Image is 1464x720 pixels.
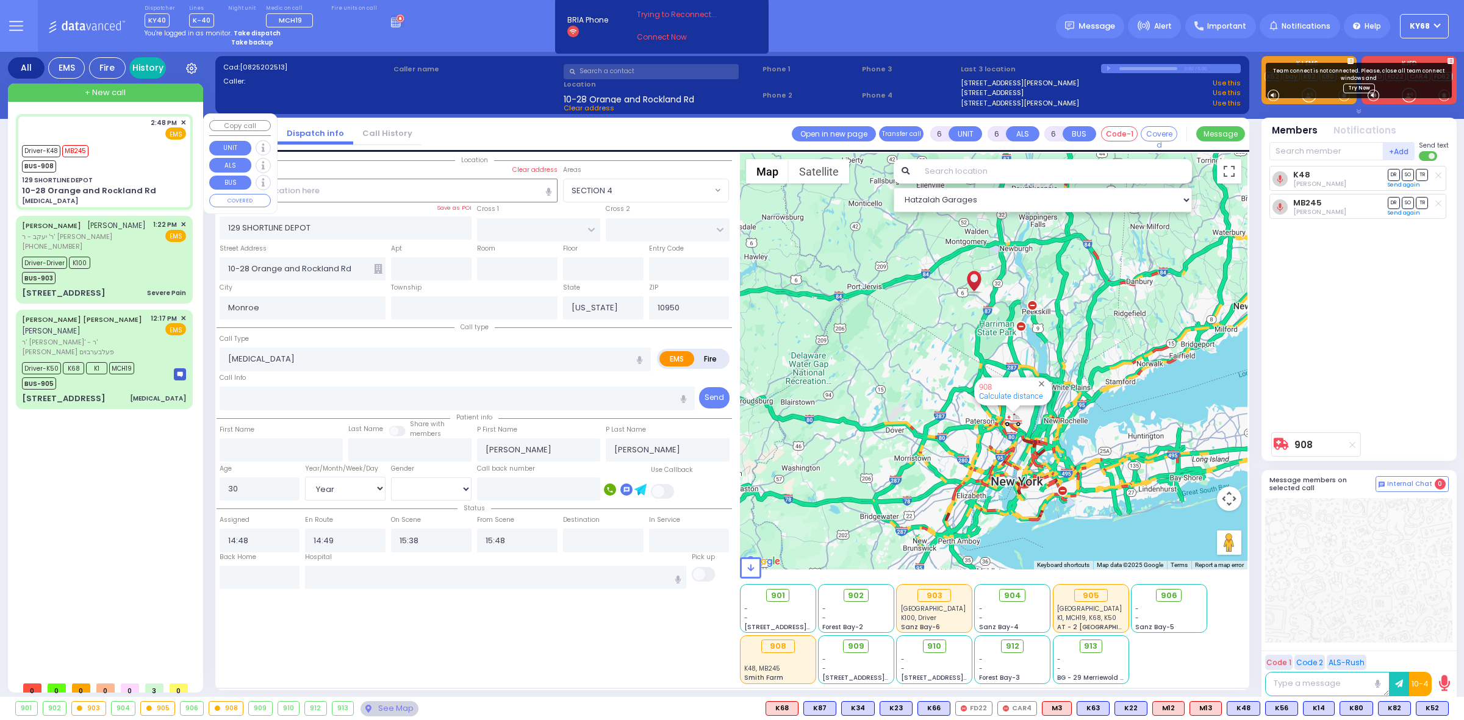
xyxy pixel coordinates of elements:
[1362,60,1457,69] label: KJFD
[563,244,578,254] label: Floor
[240,62,287,72] span: [0825202513]
[1388,169,1400,180] span: DR
[147,288,186,298] div: Severe Pain
[563,179,730,202] span: SECTION 4
[170,683,188,693] span: 0
[305,464,386,474] div: Year/Month/Week/Day
[151,118,177,127] span: 2:48 PM
[1294,655,1325,670] button: Code 2
[22,257,67,269] span: Driver-Driver
[181,118,186,128] span: ✕
[189,5,214,12] label: Lines
[437,204,472,212] label: Save as POI
[63,362,84,374] span: K68
[744,673,783,682] span: Smith Farm
[692,552,715,562] label: Pick up
[22,272,56,284] span: BUS-903
[48,18,129,34] img: Logo
[223,76,390,87] label: Caller:
[181,702,204,715] div: 906
[1114,701,1147,716] div: BLS
[279,15,302,25] span: MCH19
[1343,84,1375,93] a: Try Now
[997,701,1037,716] div: CAR4
[961,64,1100,74] label: Last 3 location
[85,87,126,99] span: + New call
[1416,197,1428,209] span: TR
[145,683,163,693] span: 3
[961,705,967,711] img: red-radio-icon.svg
[1227,701,1260,716] div: BLS
[22,221,81,230] a: [PERSON_NAME]
[901,655,905,664] span: -
[89,57,126,79] div: Fire
[153,220,177,229] span: 1:22 PM
[1265,72,1282,81] a: K52
[1036,378,1047,390] button: Close
[744,604,748,613] span: -
[209,141,251,155] button: UNIT
[305,552,332,562] label: Hospital
[1400,14,1449,38] button: ky68
[659,351,695,366] label: EMS
[1269,476,1376,492] h5: Message members on selected call
[979,655,983,664] span: -
[789,159,849,184] button: Show satellite imagery
[762,90,858,101] span: Phone 2
[410,429,441,438] span: members
[374,264,382,274] span: Other building occupants
[917,589,951,602] div: 903
[901,622,940,632] span: Sanz Bay-6
[220,283,232,293] label: City
[1409,672,1432,696] button: 10-4
[87,220,146,230] span: [PERSON_NAME]
[564,103,614,113] span: Clear address
[743,554,783,569] img: Google
[694,351,728,366] label: Fire
[841,701,875,716] div: BLS
[1227,701,1260,716] div: K48
[1114,701,1147,716] div: K22
[72,683,90,693] span: 0
[220,179,558,202] input: Search location here
[8,57,45,79] div: All
[1376,476,1449,492] button: Internal Chat 0
[1388,197,1400,209] span: DR
[1293,170,1310,179] a: K48
[901,613,936,622] span: K100, Driver
[762,64,858,74] span: Phone 1
[1074,589,1108,602] div: 905
[391,464,414,474] label: Gender
[22,337,146,357] span: ר' [PERSON_NAME]' - ר' [PERSON_NAME] פעלבערבוים
[1057,604,1122,613] span: Lenox Hill Hospital
[220,373,246,383] label: Call Info
[1293,207,1346,216] span: Israel Melnicke
[96,683,115,693] span: 0
[477,244,495,254] label: Room
[22,287,106,299] div: [STREET_ADDRESS]
[305,566,686,589] input: Search hospital
[1388,181,1420,188] a: Send again
[1416,701,1449,716] div: BLS
[1077,701,1110,716] div: BLS
[761,640,795,653] div: 908
[1004,412,1022,427] div: 908
[1135,604,1139,613] span: -
[699,387,730,408] button: Send
[979,664,983,673] span: -
[209,158,251,173] button: ALS
[606,204,630,214] label: Cross 2
[450,413,498,422] span: Patient info
[744,664,780,673] span: K48, MB245
[174,368,186,380] img: message-box.svg
[979,673,1020,682] span: Forest Bay-3
[927,640,941,652] span: 910
[563,515,600,525] label: Destination
[393,64,560,74] label: Caller name
[1327,655,1366,670] button: ALS-Rush
[1042,701,1072,716] div: M3
[1402,169,1414,180] span: SO
[457,504,491,513] span: Status
[454,323,495,332] span: Call type
[1207,21,1246,32] span: Important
